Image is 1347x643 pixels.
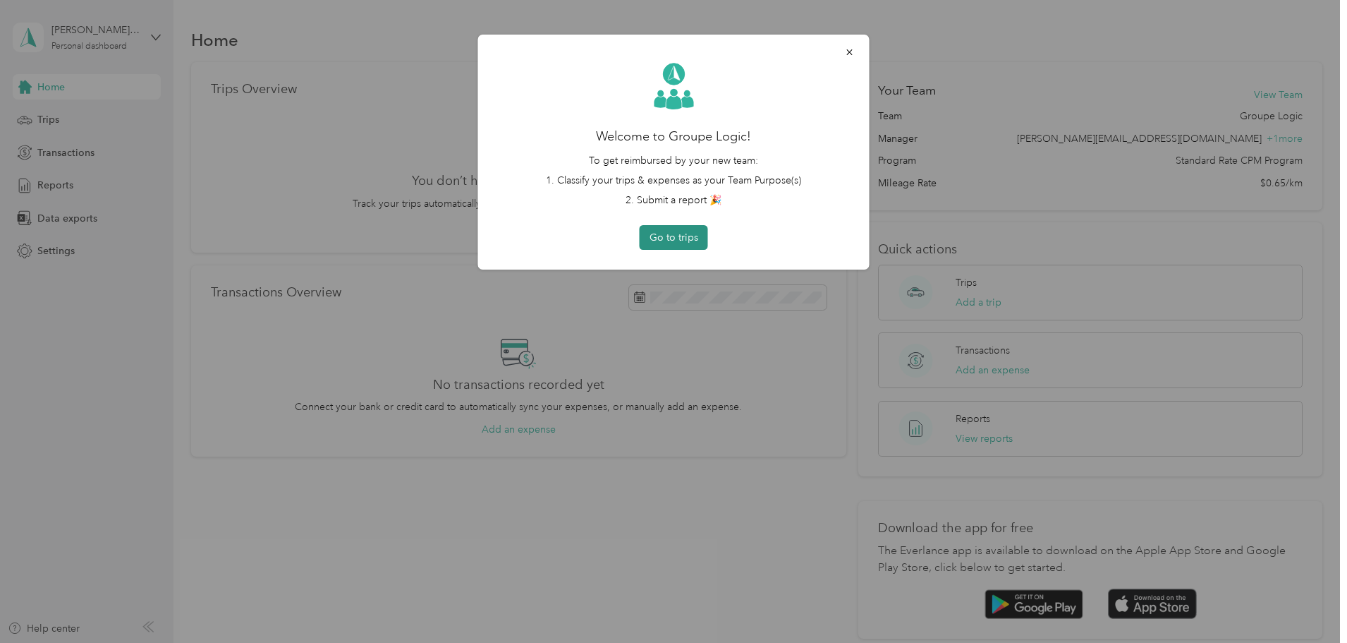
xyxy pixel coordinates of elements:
[1268,564,1347,643] iframe: Everlance-gr Chat Button Frame
[498,153,850,168] p: To get reimbursed by your new team:
[498,173,850,188] li: 1. Classify your trips & expenses as your Team Purpose(s)
[640,225,708,250] button: Go to trips
[498,127,850,146] h2: Welcome to Groupe Logic!
[498,193,850,208] li: 2. Submit a report 🎉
